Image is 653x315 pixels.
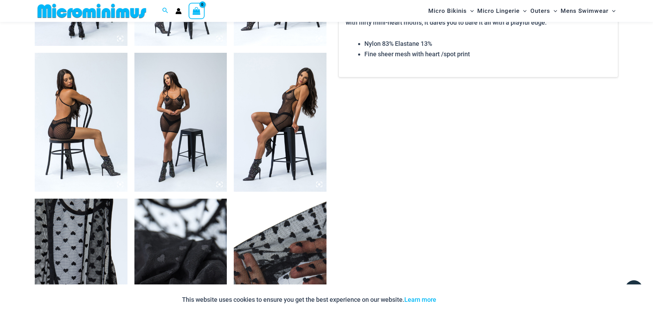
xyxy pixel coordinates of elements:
[561,2,609,20] span: Mens Swimwear
[428,2,467,20] span: Micro Bikinis
[520,2,527,20] span: Menu Toggle
[529,2,559,20] a: OutersMenu ToggleMenu Toggle
[404,296,436,303] a: Learn more
[425,1,618,21] nav: Site Navigation
[182,295,436,305] p: This website uses cookies to ensure you get the best experience on our website.
[189,3,205,19] a: View Shopping Cart, empty
[134,53,227,192] img: Delta Black Hearts 5612 Dress
[427,2,476,20] a: Micro BikinisMenu ToggleMenu Toggle
[559,2,617,20] a: Mens SwimwearMenu ToggleMenu Toggle
[234,53,326,192] img: Delta Black Hearts 5612 Dress
[550,2,557,20] span: Menu Toggle
[467,2,474,20] span: Menu Toggle
[35,53,127,192] img: Delta Black Hearts 5612 Dress
[175,8,182,14] a: Account icon link
[477,2,520,20] span: Micro Lingerie
[364,39,611,49] li: Nylon 83% Elastane 13%
[162,7,168,15] a: Search icon link
[364,49,611,59] li: Fine sheer mesh with heart /spot print
[609,2,615,20] span: Menu Toggle
[530,2,550,20] span: Outers
[35,3,149,19] img: MM SHOP LOGO FLAT
[476,2,528,20] a: Micro LingerieMenu ToggleMenu Toggle
[441,291,471,308] button: Accept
